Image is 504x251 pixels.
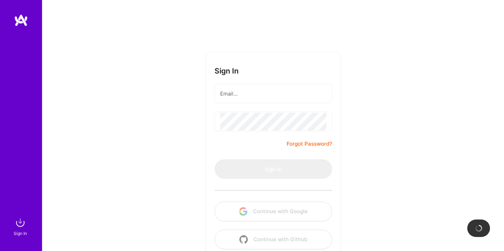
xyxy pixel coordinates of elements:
button: Continue with Github [215,230,332,249]
div: Sign In [14,230,27,237]
img: logo [14,14,28,27]
button: Sign In [215,159,332,179]
input: Email... [220,85,327,103]
button: Continue with Google [215,202,332,221]
img: icon [239,235,248,244]
img: loading [474,224,483,233]
a: Forgot Password? [287,140,332,148]
img: icon [239,207,247,216]
a: sign inSign In [15,216,27,237]
h3: Sign In [215,67,239,75]
img: sign in [13,216,27,230]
